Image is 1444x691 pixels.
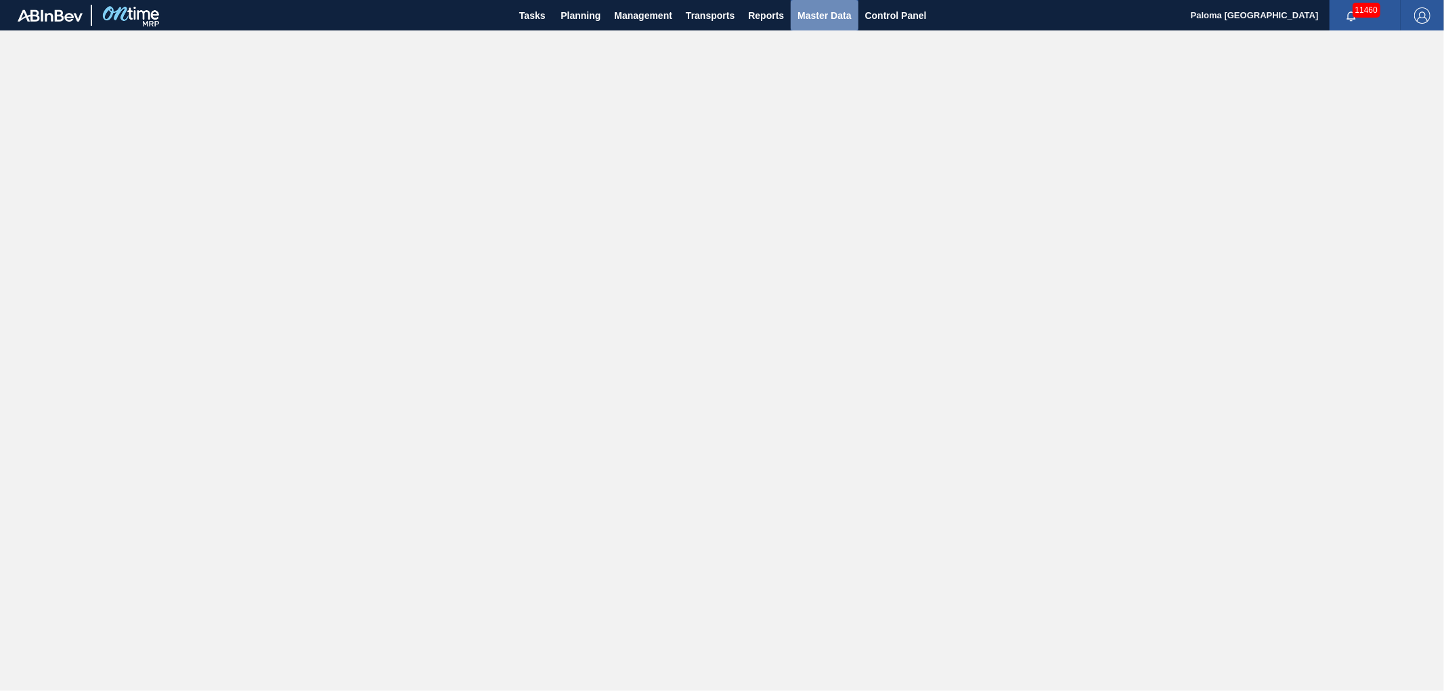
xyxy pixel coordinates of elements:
[686,7,735,24] span: Transports
[748,7,784,24] span: Reports
[797,7,851,24] span: Master Data
[1330,6,1373,25] button: Notifications
[517,7,547,24] span: Tasks
[561,7,600,24] span: Planning
[1353,3,1380,18] span: 11460
[18,9,83,22] img: TNhmsLtSVTkK8tSr43FrP2fwEKptu5GPRR3wAAAABJRU5ErkJggg==
[865,7,927,24] span: Control Panel
[614,7,672,24] span: Management
[1414,7,1430,24] img: Logout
